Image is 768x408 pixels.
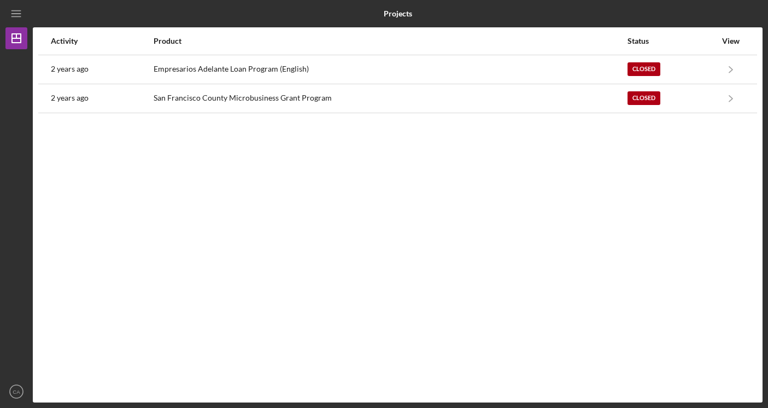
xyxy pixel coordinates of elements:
div: View [717,37,744,45]
div: Activity [51,37,153,45]
div: Status [628,37,716,45]
div: Empresarios Adelante Loan Program (English) [154,56,626,83]
div: San Francisco County Microbusiness Grant Program [154,85,626,112]
time: 2023-05-23 01:29 [51,65,89,73]
div: Closed [628,91,660,105]
div: Product [154,37,626,45]
text: CA [13,389,20,395]
button: CA [5,381,27,403]
div: Closed [628,62,660,76]
b: Projects [384,9,412,18]
time: 2023-04-07 08:56 [51,94,89,102]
